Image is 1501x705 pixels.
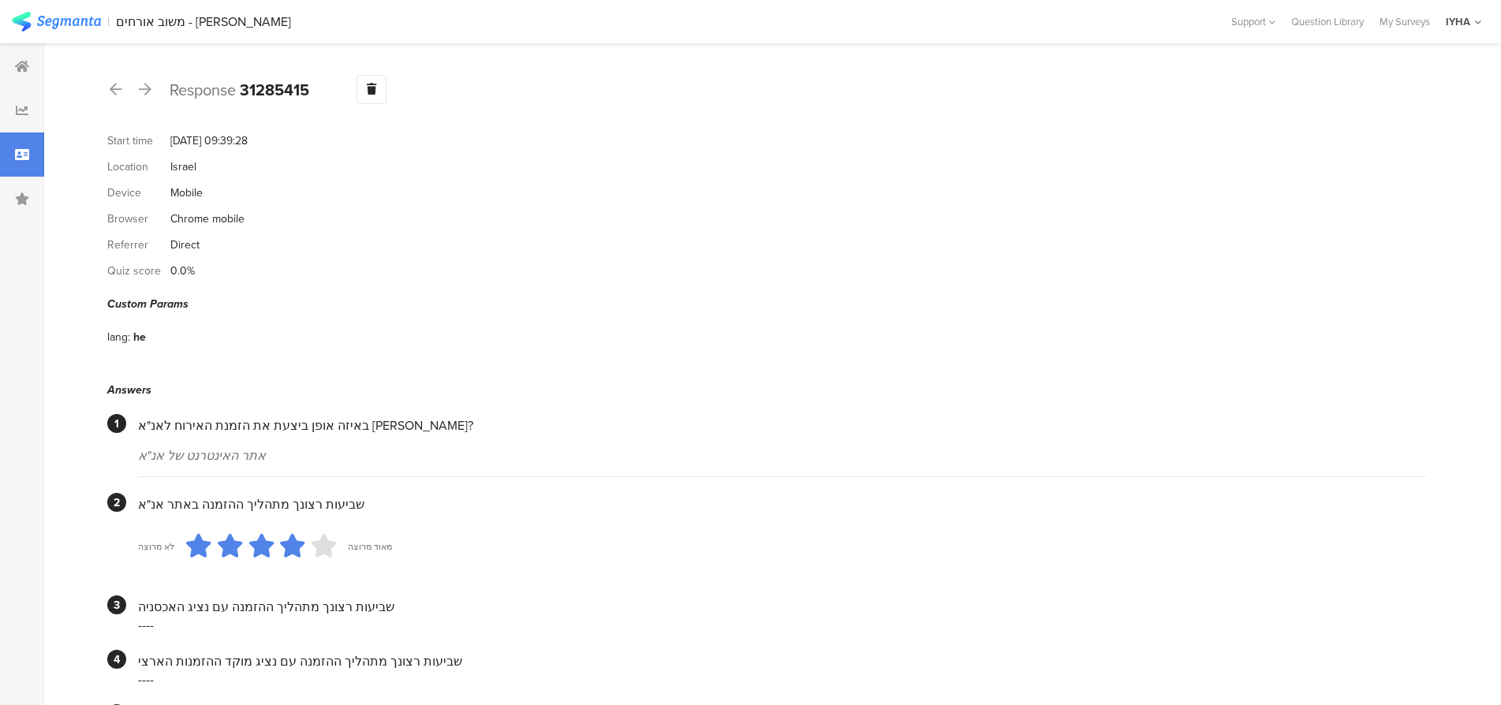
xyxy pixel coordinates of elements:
div: מאוד מרוצה [348,540,392,553]
div: משוב אורחים - [PERSON_NAME] [116,14,291,29]
div: 1 [107,414,126,433]
div: 4 [107,650,126,669]
div: Mobile [170,185,203,201]
div: Start time [107,132,170,149]
div: שביעות רצונך מתהליך ההזמנה עם נציג מוקד ההזמנות הארצי [138,652,1426,670]
div: אתר האינטרנט של אנ"א [138,446,1426,464]
div: Israel [170,159,196,175]
div: Answers [107,382,1426,398]
div: ---- [138,616,1426,634]
div: שביעות רצונך מתהליך ההזמנה באתר אנ"א [138,495,1426,513]
div: Support [1231,9,1275,34]
div: Location [107,159,170,175]
div: Device [107,185,170,201]
div: Browser [107,211,170,227]
div: 3 [107,595,126,614]
div: באיזה אופן ביצעת את הזמנת האירוח לאנ"א [PERSON_NAME]? [138,416,1426,435]
b: 31285415 [240,78,309,102]
div: Quiz score [107,263,170,279]
a: My Surveys [1372,14,1438,29]
div: Direct [170,237,200,253]
div: Custom Params [107,296,1426,312]
div: Referrer [107,237,170,253]
div: Chrome mobile [170,211,245,227]
div: שביעות רצונך מתהליך ההזמנה עם נציג האכסניה [138,598,1426,616]
div: IYHA [1446,14,1470,29]
img: segmanta logo [12,12,101,32]
div: ---- [138,670,1426,688]
div: | [107,13,110,31]
div: 0.0% [170,263,195,279]
span: Response [170,78,236,102]
div: [DATE] 09:39:28 [170,132,248,149]
div: lang: [107,329,133,345]
a: Question Library [1283,14,1372,29]
div: 2 [107,493,126,512]
div: he [133,329,146,345]
div: לא מרוצה [138,540,174,553]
